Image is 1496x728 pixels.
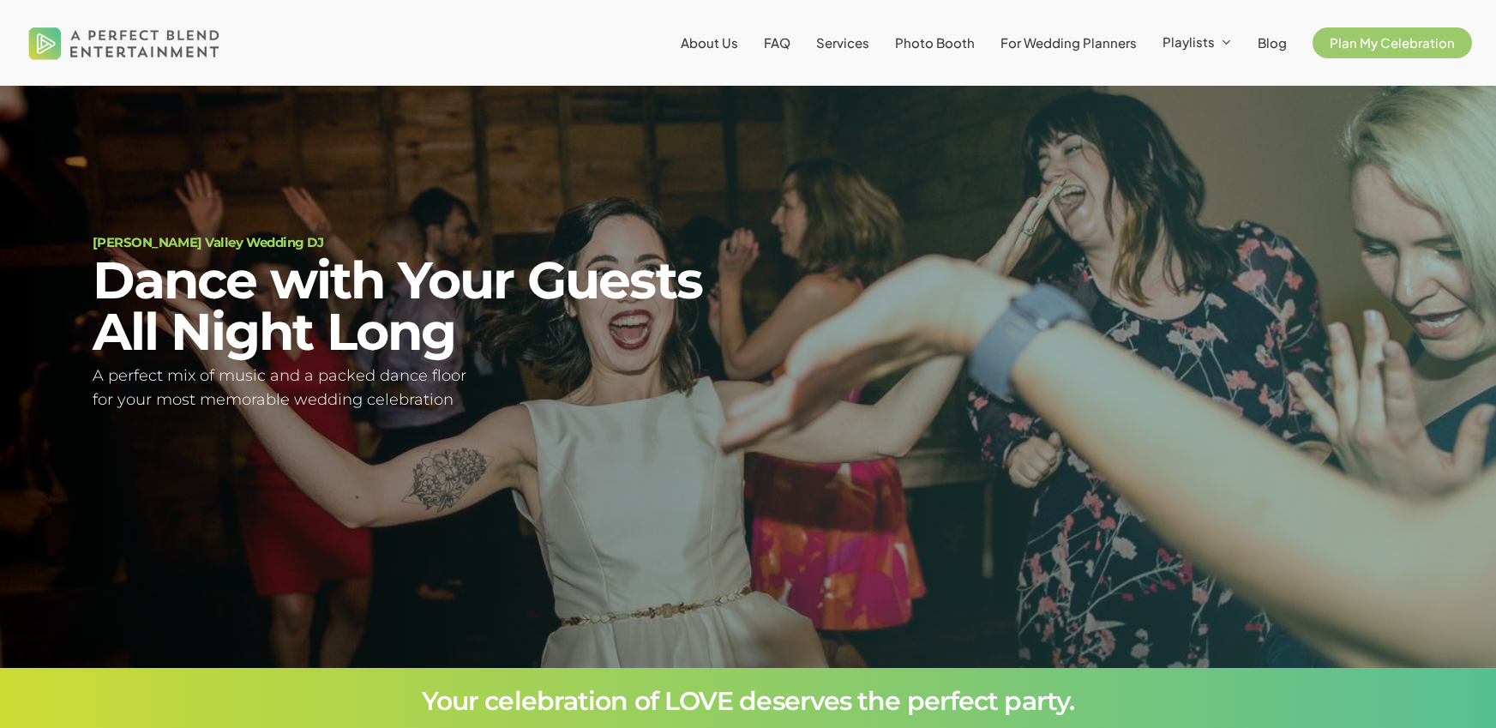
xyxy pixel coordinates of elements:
h5: A perfect mix of music and a packed dance floor for your most memorable wedding celebration [93,364,727,413]
span: For Wedding Planners [1000,34,1137,51]
a: About Us [681,36,738,50]
a: Services [816,36,869,50]
a: Plan My Celebration [1313,36,1472,50]
a: FAQ [764,36,790,50]
span: Blog [1258,34,1287,51]
span: Services [816,34,869,51]
span: Plan My Celebration [1330,34,1455,51]
h2: Dance with Your Guests All Night Long [93,255,727,358]
span: About Us [681,34,738,51]
a: Blog [1258,36,1287,50]
a: Photo Booth [895,36,975,50]
a: Playlists [1163,35,1232,51]
img: A Perfect Blend Entertainment [24,12,225,74]
a: For Wedding Planners [1000,36,1137,50]
h1: [PERSON_NAME] Valley Wedding DJ [93,236,727,249]
span: FAQ [764,34,790,51]
h3: Your celebration of LOVE deserves the perfect party. [93,689,1404,714]
span: Playlists [1163,33,1215,50]
span: Photo Booth [895,34,975,51]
